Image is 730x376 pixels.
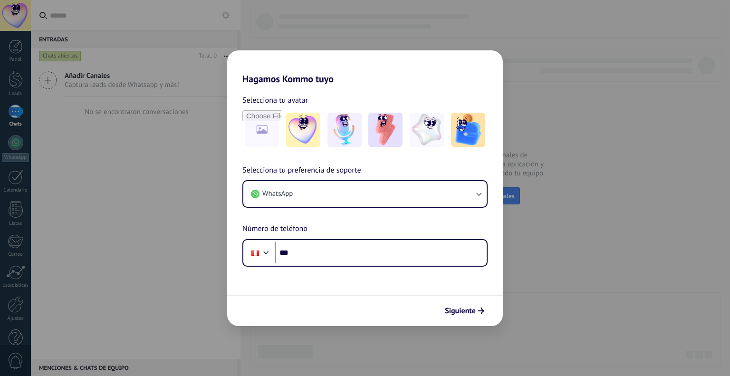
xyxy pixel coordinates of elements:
div: Peru: + 51 [246,243,264,263]
h2: Hagamos Kommo tuyo [227,50,503,85]
img: -3.jpeg [368,113,403,147]
button: Siguiente [441,303,489,319]
span: Número de teléfono [242,223,307,235]
span: Selecciona tu avatar [242,94,308,106]
img: -4.jpeg [410,113,444,147]
img: -5.jpeg [451,113,485,147]
img: -2.jpeg [327,113,362,147]
img: -1.jpeg [286,113,320,147]
span: Siguiente [445,308,476,314]
span: Selecciona tu preferencia de soporte [242,164,361,177]
button: WhatsApp [243,181,487,207]
span: WhatsApp [262,189,293,199]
